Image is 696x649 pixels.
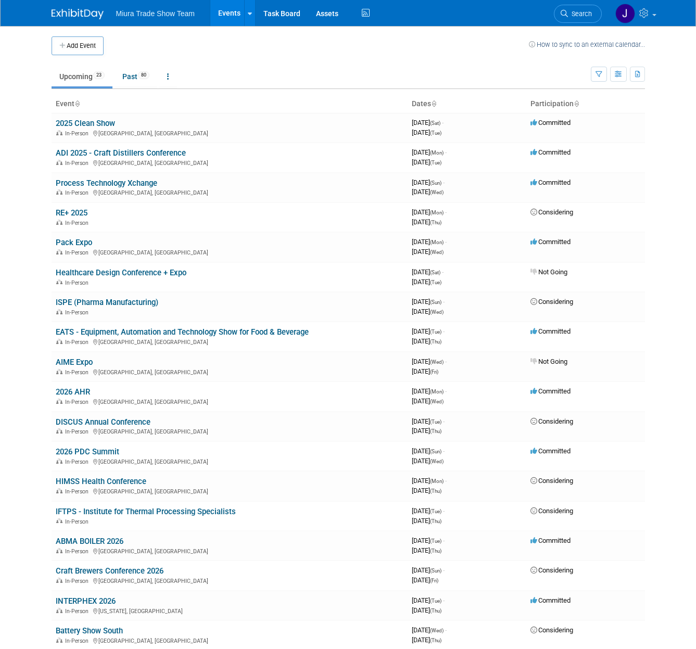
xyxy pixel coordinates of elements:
[56,327,309,337] a: EATS - Equipment, Automation and Technology Show for Food & Beverage
[430,568,441,574] span: (Sun)
[412,308,444,315] span: [DATE]
[56,337,403,346] div: [GEOGRAPHIC_DATA], [GEOGRAPHIC_DATA]
[52,36,104,55] button: Add Event
[74,99,80,108] a: Sort by Event Name
[65,459,92,465] span: In-Person
[412,417,445,425] span: [DATE]
[430,239,444,245] span: (Mon)
[412,387,447,395] span: [DATE]
[430,309,444,315] span: (Wed)
[530,327,571,335] span: Committed
[56,220,62,225] img: In-Person Event
[412,397,444,405] span: [DATE]
[530,119,571,126] span: Committed
[530,417,573,425] span: Considering
[56,208,87,218] a: RE+ 2025
[412,576,438,584] span: [DATE]
[443,179,445,186] span: -
[530,447,571,455] span: Committed
[430,488,441,494] span: (Thu)
[65,608,92,615] span: In-Person
[442,119,444,126] span: -
[56,160,62,165] img: In-Person Event
[530,477,573,485] span: Considering
[412,367,438,375] span: [DATE]
[530,179,571,186] span: Committed
[412,457,444,465] span: [DATE]
[56,428,62,434] img: In-Person Event
[65,189,92,196] span: In-Person
[65,578,92,584] span: In-Person
[412,208,447,216] span: [DATE]
[443,596,445,604] span: -
[526,95,645,113] th: Participation
[56,507,236,516] a: IFTPS - Institute for Thermal Processing Specialists
[443,417,445,425] span: -
[443,507,445,515] span: -
[56,158,403,167] div: [GEOGRAPHIC_DATA], [GEOGRAPHIC_DATA]
[93,71,105,79] span: 23
[530,238,571,246] span: Committed
[56,626,123,635] a: Battery Show South
[412,487,441,494] span: [DATE]
[412,327,445,335] span: [DATE]
[412,546,441,554] span: [DATE]
[430,359,444,365] span: (Wed)
[412,427,441,435] span: [DATE]
[431,99,436,108] a: Sort by Start Date
[56,399,62,404] img: In-Person Event
[56,487,403,495] div: [GEOGRAPHIC_DATA], [GEOGRAPHIC_DATA]
[530,387,571,395] span: Committed
[430,419,441,425] span: (Tue)
[430,270,440,275] span: (Sat)
[65,399,92,405] span: In-Person
[65,518,92,525] span: In-Person
[430,369,438,375] span: (Fri)
[56,459,62,464] img: In-Person Event
[412,129,441,136] span: [DATE]
[56,238,92,247] a: Pack Expo
[56,417,150,427] a: DISCUS Annual Conference
[430,518,441,524] span: (Thu)
[442,268,444,276] span: -
[530,596,571,604] span: Committed
[56,477,146,486] a: HIMSS Health Conference
[430,180,441,186] span: (Sun)
[65,339,92,346] span: In-Person
[56,636,403,644] div: [GEOGRAPHIC_DATA], [GEOGRAPHIC_DATA]
[56,298,158,307] a: ISPE (Pharma Manufacturing)
[530,298,573,306] span: Considering
[430,538,441,544] span: (Tue)
[430,249,444,255] span: (Wed)
[529,41,645,48] a: How to sync to an external calendar...
[430,608,441,614] span: (Thu)
[56,447,119,456] a: 2026 PDC Summit
[56,548,62,553] img: In-Person Event
[430,130,441,136] span: (Tue)
[412,537,445,544] span: [DATE]
[430,299,441,305] span: (Sun)
[412,517,441,525] span: [DATE]
[65,249,92,256] span: In-Person
[530,358,567,365] span: Not Going
[56,518,62,524] img: In-Person Event
[412,248,444,256] span: [DATE]
[56,279,62,285] img: In-Person Event
[412,158,441,166] span: [DATE]
[445,358,447,365] span: -
[615,4,635,23] img: Jason Vega
[412,507,445,515] span: [DATE]
[412,358,447,365] span: [DATE]
[65,130,92,137] span: In-Person
[443,566,445,574] span: -
[530,537,571,544] span: Committed
[56,148,186,158] a: ADI 2025 - Craft Distillers Conference
[56,387,90,397] a: 2026 AHR
[412,188,444,196] span: [DATE]
[430,428,441,434] span: (Thu)
[412,626,447,634] span: [DATE]
[56,397,403,405] div: [GEOGRAPHIC_DATA], [GEOGRAPHIC_DATA]
[56,608,62,613] img: In-Person Event
[412,218,441,226] span: [DATE]
[65,428,92,435] span: In-Person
